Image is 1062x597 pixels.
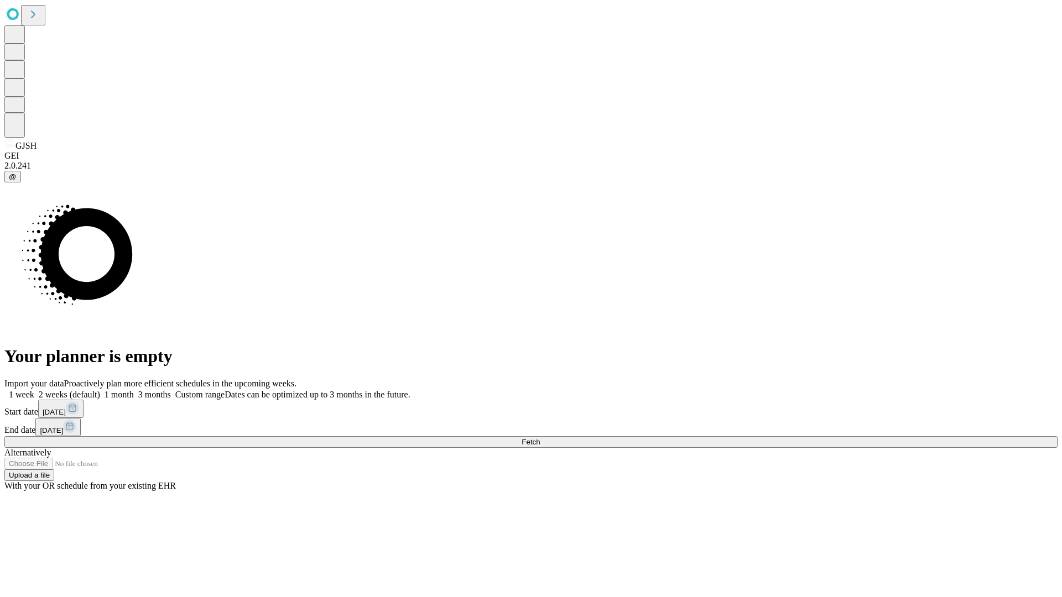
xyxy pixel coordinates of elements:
span: Proactively plan more efficient schedules in the upcoming weeks. [64,379,296,388]
h1: Your planner is empty [4,346,1058,366]
button: Fetch [4,436,1058,448]
span: Custom range [175,390,225,399]
div: End date [4,418,1058,436]
span: Alternatively [4,448,51,457]
button: [DATE] [35,418,81,436]
span: 1 month [105,390,134,399]
span: Fetch [522,438,540,446]
button: Upload a file [4,469,54,481]
div: 2.0.241 [4,161,1058,171]
div: Start date [4,400,1058,418]
span: With your OR schedule from your existing EHR [4,481,176,490]
span: GJSH [15,141,37,150]
span: @ [9,172,17,181]
span: 1 week [9,390,34,399]
span: Import your data [4,379,64,388]
div: GEI [4,151,1058,161]
span: [DATE] [40,426,63,434]
span: 3 months [138,390,171,399]
span: 2 weeks (default) [39,390,100,399]
button: @ [4,171,21,182]
span: Dates can be optimized up to 3 months in the future. [225,390,410,399]
span: [DATE] [43,408,66,416]
button: [DATE] [38,400,84,418]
